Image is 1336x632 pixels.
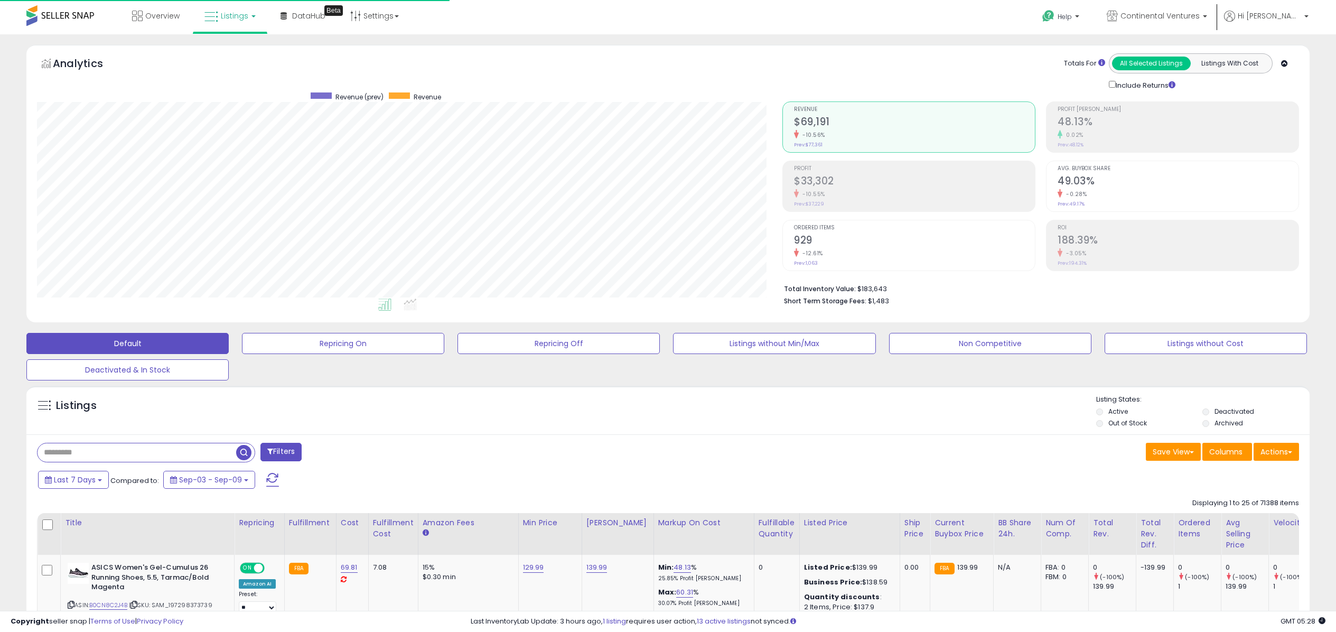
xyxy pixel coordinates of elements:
[1093,582,1136,591] div: 139.99
[91,563,220,595] b: ASICS Women's Gel-Cumulus 26 Running Shoes, 5.5, Tarmac/Bold Magenta
[1209,447,1242,457] span: Columns
[1045,563,1080,572] div: FBA: 0
[145,11,180,21] span: Overview
[260,443,302,461] button: Filters
[1042,10,1055,23] i: Get Help
[423,528,429,538] small: Amazon Fees.
[1141,517,1169,551] div: Total Rev. Diff.
[335,92,384,101] span: Revenue (prev)
[935,517,989,540] div: Current Buybox Price
[603,616,626,626] a: 1 listing
[89,601,127,610] a: B0CN8C2J4B
[759,563,791,572] div: 0
[1105,333,1307,354] button: Listings without Cost
[794,260,818,266] small: Prev: 1,063
[794,234,1035,248] h2: 929
[26,359,229,380] button: Deactivated & In Stock
[457,333,660,354] button: Repricing Off
[1064,59,1105,69] div: Totals For
[1058,116,1298,130] h2: 48.13%
[1058,225,1298,231] span: ROI
[658,600,746,607] p: 30.07% Profit [PERSON_NAME]
[658,562,674,572] b: Min:
[1120,11,1200,21] span: Continental Ventures
[1185,573,1209,581] small: (-100%)
[799,190,825,198] small: -10.55%
[868,296,889,306] span: $1,483
[658,588,746,607] div: %
[324,5,343,16] div: Tooltip anchor
[794,116,1035,130] h2: $69,191
[1062,249,1086,257] small: -3.05%
[1178,582,1221,591] div: 1
[38,471,109,489] button: Last 7 Days
[804,577,862,587] b: Business Price:
[11,617,183,627] div: seller snap | |
[674,562,691,573] a: 48.13
[1045,572,1080,582] div: FBM: 0
[179,475,242,485] span: Sep-03 - Sep-09
[239,517,280,528] div: Repricing
[1108,407,1128,416] label: Active
[697,616,751,626] a: 13 active listings
[1254,443,1299,461] button: Actions
[423,572,510,582] div: $0.30 min
[658,517,750,528] div: Markup on Cost
[90,616,135,626] a: Terms of Use
[1062,131,1083,139] small: 0.02%
[163,471,255,489] button: Sep-03 - Sep-09
[1190,57,1269,70] button: Listings With Cost
[65,517,230,528] div: Title
[804,578,892,587] div: $138.59
[1202,443,1252,461] button: Columns
[804,563,892,572] div: $139.99
[794,107,1035,113] span: Revenue
[1034,2,1090,34] a: Help
[1058,107,1298,113] span: Profit [PERSON_NAME]
[658,563,746,582] div: %
[221,11,248,21] span: Listings
[1226,582,1268,591] div: 139.99
[1112,57,1191,70] button: All Selected Listings
[1093,563,1136,572] div: 0
[1232,573,1257,581] small: (-100%)
[794,142,823,148] small: Prev: $77,361
[1280,573,1304,581] small: (-100%)
[1058,12,1072,21] span: Help
[1062,190,1087,198] small: -0.28%
[799,249,823,257] small: -12.61%
[586,517,649,528] div: [PERSON_NAME]
[239,591,276,615] div: Preset:
[54,475,96,485] span: Last 7 Days
[676,587,693,598] a: 60.31
[1214,407,1254,416] label: Deactivated
[1178,563,1221,572] div: 0
[1100,573,1124,581] small: (-100%)
[1108,419,1147,427] label: Out of Stock
[129,601,212,609] span: | SKU: SAM_197298373739
[241,564,254,573] span: ON
[784,284,856,293] b: Total Inventory Value:
[110,476,159,486] span: Compared to:
[1058,260,1087,266] small: Prev: 194.31%
[137,616,183,626] a: Privacy Policy
[1058,175,1298,189] h2: 49.03%
[1178,517,1217,540] div: Ordered Items
[1281,616,1325,626] span: 2025-09-17 05:28 GMT
[804,592,892,602] div: :
[586,562,608,573] a: 139.99
[1226,517,1264,551] div: Avg Selling Price
[658,575,746,582] p: 25.85% Profit [PERSON_NAME]
[423,517,514,528] div: Amazon Fees
[794,201,824,207] small: Prev: $37,229
[1214,419,1243,427] label: Archived
[1273,582,1316,591] div: 1
[889,333,1091,354] button: Non Competitive
[423,563,510,572] div: 15%
[289,517,332,528] div: Fulfillment
[904,563,922,572] div: 0.00
[1058,234,1298,248] h2: 188.39%
[289,563,309,574] small: FBA
[414,92,441,101] span: Revenue
[759,517,795,540] div: Fulfillable Quantity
